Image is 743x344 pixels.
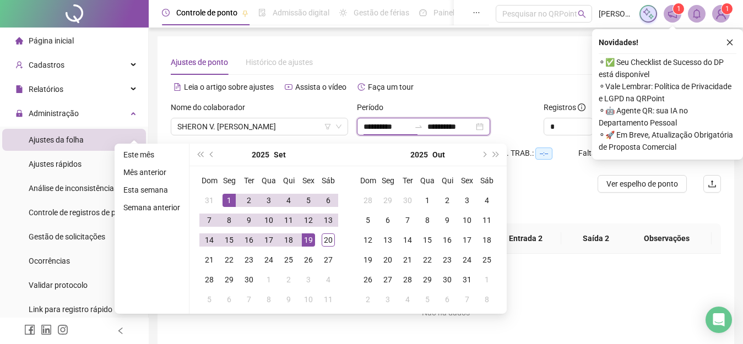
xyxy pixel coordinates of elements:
[398,190,417,210] td: 2025-09-30
[223,273,236,286] div: 29
[477,190,497,210] td: 2025-10-04
[223,253,236,266] div: 22
[480,233,493,247] div: 18
[219,190,239,210] td: 2025-09-01
[421,273,434,286] div: 29
[378,230,398,250] td: 2025-10-13
[199,250,219,270] td: 2025-09-21
[457,171,477,190] th: Sex
[302,253,315,266] div: 26
[199,190,219,210] td: 2025-08-31
[401,233,414,247] div: 14
[378,290,398,309] td: 2025-11-03
[171,58,228,67] span: Ajustes de ponto
[677,5,681,13] span: 1
[437,290,457,309] td: 2025-11-06
[219,270,239,290] td: 2025-09-29
[279,250,299,270] td: 2025-09-25
[239,250,259,270] td: 2025-09-23
[219,230,239,250] td: 2025-09-15
[302,194,315,207] div: 5
[480,194,493,207] div: 4
[713,6,729,22] img: 65502
[29,256,70,265] span: Ocorrências
[242,214,256,227] div: 9
[299,290,318,309] td: 2025-10-10
[358,171,378,190] th: Dom
[599,129,736,153] span: ⚬ 🚀 Em Breve, Atualização Obrigatória de Proposta Comercial
[302,293,315,306] div: 10
[299,190,318,210] td: 2025-09-05
[29,184,118,193] span: Análise de inconsistências
[203,194,216,207] div: 31
[421,214,434,227] div: 8
[361,233,375,247] div: 12
[318,290,338,309] td: 2025-10-11
[358,290,378,309] td: 2025-11-02
[322,233,335,247] div: 20
[401,293,414,306] div: 4
[414,122,423,131] span: to
[29,160,82,168] span: Ajustes rápidos
[203,214,216,227] div: 7
[417,230,437,250] td: 2025-10-15
[203,273,216,286] div: 28
[361,214,375,227] div: 5
[378,190,398,210] td: 2025-09-29
[262,194,275,207] div: 3
[117,327,124,335] span: left
[282,273,295,286] div: 2
[578,149,603,157] span: Faltas:
[401,194,414,207] div: 30
[223,293,236,306] div: 6
[262,293,275,306] div: 8
[477,290,497,309] td: 2025-11-08
[378,171,398,190] th: Seg
[223,233,236,247] div: 15
[206,144,218,166] button: prev-year
[578,103,585,111] span: info-circle
[668,9,677,19] span: notification
[398,210,417,230] td: 2025-10-07
[398,290,417,309] td: 2025-11-04
[398,270,417,290] td: 2025-10-28
[361,253,375,266] div: 19
[433,8,476,17] span: Painel do DP
[460,253,474,266] div: 24
[381,253,394,266] div: 20
[441,253,454,266] div: 23
[318,171,338,190] th: Sáb
[441,214,454,227] div: 9
[242,293,256,306] div: 7
[242,194,256,207] div: 2
[599,105,736,129] span: ⚬ 🤖 Agente QR: sua IA no Departamento Pessoal
[242,253,256,266] div: 23
[203,233,216,247] div: 14
[421,293,434,306] div: 5
[299,210,318,230] td: 2025-09-12
[259,290,279,309] td: 2025-10-08
[199,290,219,309] td: 2025-10-05
[421,194,434,207] div: 1
[119,201,185,214] li: Semana anterior
[299,230,318,250] td: 2025-09-19
[401,253,414,266] div: 21
[223,194,236,207] div: 1
[282,293,295,306] div: 9
[246,58,313,67] span: Histórico de ajustes
[219,250,239,270] td: 2025-09-22
[480,253,493,266] div: 25
[119,166,185,179] li: Mês anterior
[203,253,216,266] div: 21
[299,270,318,290] td: 2025-10-03
[302,214,315,227] div: 12
[398,171,417,190] th: Ter
[437,190,457,210] td: 2025-10-02
[259,270,279,290] td: 2025-10-01
[578,10,586,18] span: search
[410,144,428,166] button: year panel
[480,273,493,286] div: 1
[544,101,585,113] span: Registros
[262,233,275,247] div: 17
[417,270,437,290] td: 2025-10-29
